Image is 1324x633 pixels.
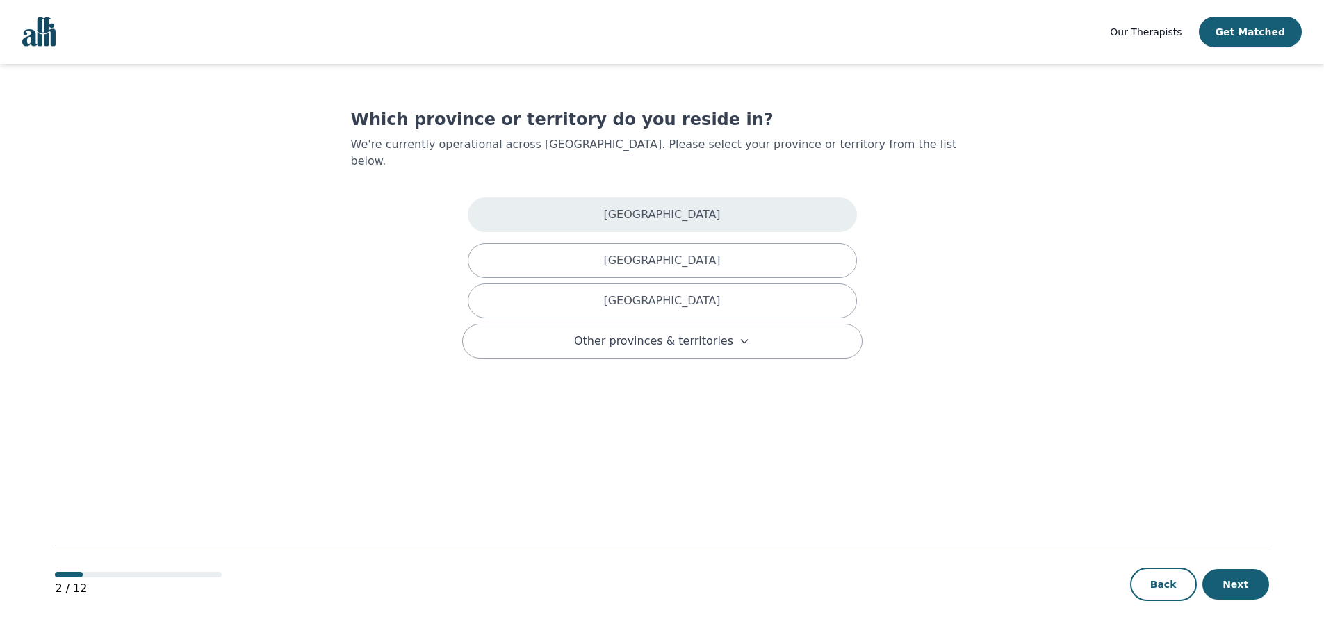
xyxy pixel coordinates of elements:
button: Other provinces & territories [462,324,863,359]
p: We're currently operational across [GEOGRAPHIC_DATA]. Please select your province or territory fr... [351,136,974,170]
p: [GEOGRAPHIC_DATA] [603,252,720,269]
span: Our Therapists [1110,26,1182,38]
button: Back [1130,568,1197,601]
h1: Which province or territory do you reside in? [351,108,974,131]
button: Next [1202,569,1269,600]
button: Get Matched [1199,17,1302,47]
p: 2 / 12 [55,580,222,597]
span: Other provinces & territories [574,333,733,350]
p: [GEOGRAPHIC_DATA] [603,206,720,223]
img: alli logo [22,17,56,47]
a: Our Therapists [1110,24,1182,40]
p: [GEOGRAPHIC_DATA] [603,293,720,309]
